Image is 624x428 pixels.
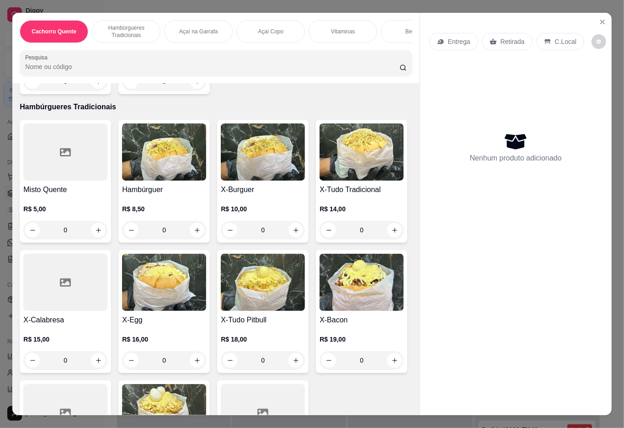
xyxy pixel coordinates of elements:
label: Pesquisa [25,53,51,61]
p: R$ 18,00 [221,335,305,344]
p: Açaí Copo [258,28,283,35]
p: Bebidas [405,28,425,35]
p: Retirada [501,37,525,46]
p: Cachorro Quente [32,28,76,35]
img: product-image [122,254,206,311]
img: product-image [320,123,404,181]
h4: X-Egg [122,315,206,326]
p: Hambúrgueres Tradicionais [20,102,412,112]
p: C.Local [555,37,576,46]
p: R$ 5,00 [23,204,107,214]
h4: X-Burguer [221,184,305,195]
p: Hambúrgueres Tradicionais [100,24,153,39]
h4: X-Tudo Tradicional [320,184,404,195]
p: R$ 19,00 [320,335,404,344]
button: decrease-product-quantity [25,223,40,237]
img: product-image [320,254,404,311]
h4: X-Calabresa [23,315,107,326]
input: Pesquisa [25,62,400,71]
p: R$ 16,00 [122,335,206,344]
p: Entrega [448,37,470,46]
h4: Misto Quente [23,184,107,195]
button: Close [595,15,610,29]
p: R$ 10,00 [221,204,305,214]
p: Vitaminas [331,28,355,35]
h4: X-Tudo Pitbull [221,315,305,326]
p: Nenhum produto adicionado [470,153,562,164]
p: R$ 14,00 [320,204,404,214]
img: product-image [221,254,305,311]
button: decrease-product-quantity [592,34,606,49]
p: R$ 8,50 [122,204,206,214]
p: R$ 15,00 [23,335,107,344]
p: Açaí na Garrafa [179,28,218,35]
img: product-image [122,123,206,181]
img: product-image [221,123,305,181]
h4: X-Bacon [320,315,404,326]
h4: Hambúrguer [122,184,206,195]
button: increase-product-quantity [91,223,106,237]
